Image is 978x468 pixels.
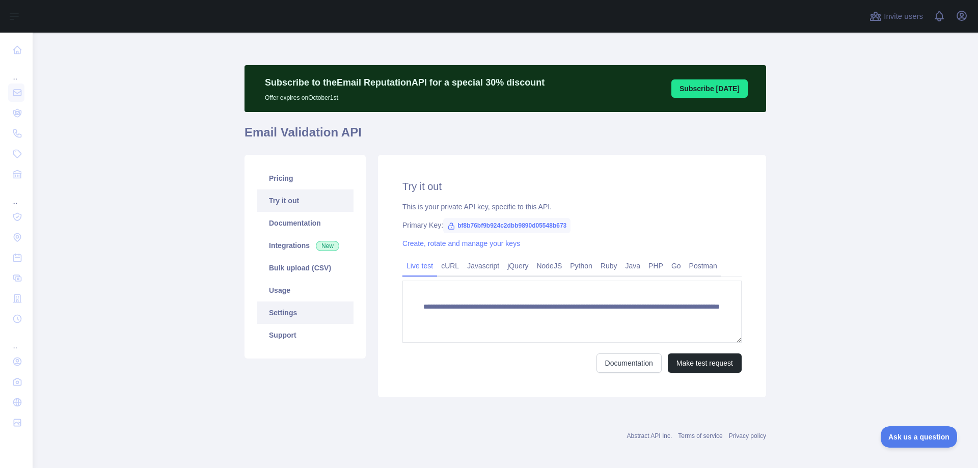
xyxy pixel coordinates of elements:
[244,124,766,149] h1: Email Validation API
[881,426,958,448] iframe: Toggle Customer Support
[627,432,672,439] a: Abstract API Inc.
[8,61,24,81] div: ...
[596,258,621,274] a: Ruby
[257,257,354,279] a: Bulk upload (CSV)
[402,258,437,274] a: Live test
[671,79,748,98] button: Subscribe [DATE]
[532,258,566,274] a: NodeJS
[437,258,463,274] a: cURL
[729,432,766,439] a: Privacy policy
[668,353,742,373] button: Make test request
[402,239,520,247] a: Create, rotate and manage your keys
[667,258,685,274] a: Go
[257,234,354,257] a: Integrations New
[596,353,662,373] a: Documentation
[316,241,339,251] span: New
[402,202,742,212] div: This is your private API key, specific to this API.
[257,324,354,346] a: Support
[257,212,354,234] a: Documentation
[621,258,645,274] a: Java
[402,220,742,230] div: Primary Key:
[257,279,354,301] a: Usage
[566,258,596,274] a: Python
[443,218,570,233] span: bf8b76bf9b924c2dbb9890d05548b673
[257,301,354,324] a: Settings
[678,432,722,439] a: Terms of service
[257,167,354,189] a: Pricing
[402,179,742,194] h2: Try it out
[8,330,24,350] div: ...
[265,75,545,90] p: Subscribe to the Email Reputation API for a special 30 % discount
[257,189,354,212] a: Try it out
[685,258,721,274] a: Postman
[8,185,24,206] div: ...
[463,258,503,274] a: Javascript
[503,258,532,274] a: jQuery
[867,8,925,24] button: Invite users
[265,90,545,102] p: Offer expires on October 1st.
[644,258,667,274] a: PHP
[884,11,923,22] span: Invite users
